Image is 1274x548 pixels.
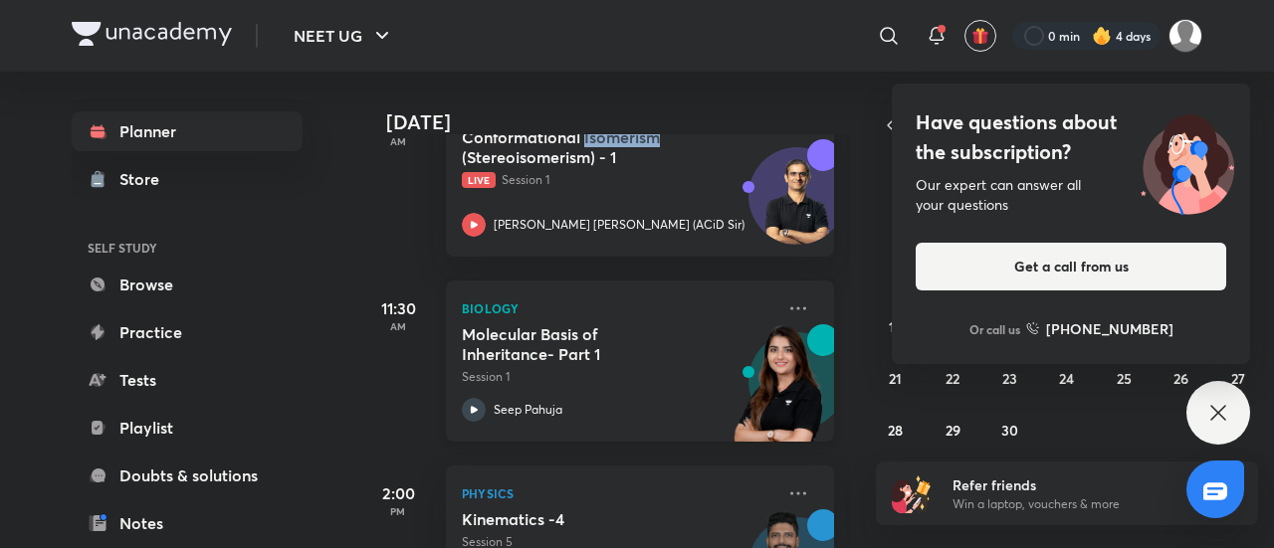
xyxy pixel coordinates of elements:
[916,107,1226,167] h4: Have questions about the subscription?
[72,159,303,199] a: Store
[462,509,710,529] h5: Kinematics -4
[72,111,303,151] a: Planner
[72,312,303,352] a: Practice
[969,320,1020,338] p: Or call us
[964,20,996,52] button: avatar
[358,320,438,332] p: AM
[994,362,1026,394] button: September 23, 2025
[725,324,834,461] img: unacademy
[953,474,1197,495] h6: Refer friends
[1222,362,1254,394] button: September 27, 2025
[889,369,902,388] abbr: September 21, 2025
[72,22,232,46] img: Company Logo
[1046,318,1173,339] h6: [PHONE_NUMBER]
[72,360,303,400] a: Tests
[937,362,968,394] button: September 22, 2025
[1173,369,1188,388] abbr: September 26, 2025
[72,456,303,495] a: Doubts & solutions
[1001,421,1018,440] abbr: September 30, 2025
[946,369,959,388] abbr: September 22, 2025
[72,408,303,448] a: Playlist
[880,259,912,290] button: September 7, 2025
[282,16,406,56] button: NEET UG
[462,324,710,364] h5: Molecular Basis of Inheritance- Part 1
[889,317,903,336] abbr: September 14, 2025
[494,401,562,419] p: Seep Pahuja
[1026,318,1173,339] a: [PHONE_NUMBER]
[888,421,903,440] abbr: September 28, 2025
[749,158,845,254] img: Avatar
[1059,369,1074,388] abbr: September 24, 2025
[386,110,854,134] h4: [DATE]
[953,495,1197,513] p: Win a laptop, vouchers & more
[892,473,932,513] img: referral
[880,362,912,394] button: September 21, 2025
[72,503,303,543] a: Notes
[358,481,438,505] h5: 2:00
[1002,369,1017,388] abbr: September 23, 2025
[462,481,774,505] p: Physics
[1231,369,1245,388] abbr: September 27, 2025
[462,171,774,189] p: Session 1
[937,414,968,446] button: September 29, 2025
[916,175,1226,215] div: Our expert can answer all your questions
[358,135,438,147] p: AM
[1108,362,1140,394] button: September 25, 2025
[1051,362,1083,394] button: September 24, 2025
[358,296,438,320] h5: 11:30
[1125,107,1250,215] img: ttu_illustration_new.svg
[72,231,303,265] h6: SELF STUDY
[462,172,496,188] span: Live
[462,296,774,320] p: Biology
[916,243,1226,290] button: Get a call from us
[880,310,912,342] button: September 14, 2025
[462,127,710,167] h5: Conformational Isomerism (Stereoisomerism) - 1
[946,421,960,440] abbr: September 29, 2025
[1168,19,1202,53] img: Shristi Raj
[358,505,438,517] p: PM
[994,414,1026,446] button: September 30, 2025
[72,265,303,304] a: Browse
[1117,369,1132,388] abbr: September 25, 2025
[880,414,912,446] button: September 28, 2025
[119,167,171,191] div: Store
[72,22,232,51] a: Company Logo
[1092,26,1112,46] img: streak
[494,216,744,234] p: [PERSON_NAME] [PERSON_NAME] (ACiD Sir)
[1166,362,1197,394] button: September 26, 2025
[462,368,774,386] p: Session 1
[971,27,989,45] img: avatar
